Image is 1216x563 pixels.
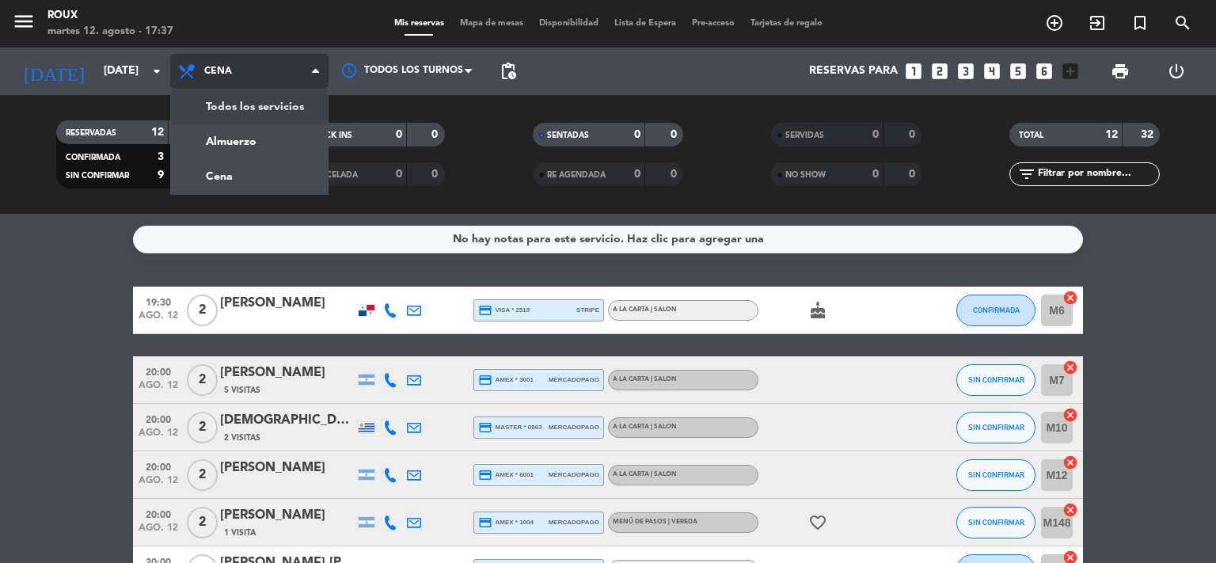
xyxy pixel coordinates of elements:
[220,363,355,383] div: [PERSON_NAME]
[613,424,677,430] span: A la Carta | SALON
[12,10,36,33] i: menu
[478,303,492,318] i: credit_card
[1019,131,1043,139] span: TOTAL
[139,380,178,398] span: ago. 12
[973,306,1020,314] span: CONFIRMADA
[139,409,178,428] span: 20:00
[139,362,178,380] span: 20:00
[431,129,441,140] strong: 0
[613,376,677,382] span: A la Carta | SALON
[613,471,677,477] span: A la Carta | SALON
[478,468,492,482] i: credit_card
[66,129,116,137] span: RESERVADAS
[139,428,178,446] span: ago. 12
[634,129,640,140] strong: 0
[187,507,218,538] span: 2
[549,375,599,385] span: mercadopago
[1062,455,1078,470] i: cancel
[1111,62,1130,81] span: print
[220,458,355,478] div: [PERSON_NAME]
[903,61,924,82] i: looks_one
[158,151,164,162] strong: 3
[478,373,534,387] span: amex * 3001
[478,515,492,530] i: credit_card
[531,19,606,28] span: Disponibilidad
[151,127,164,138] strong: 12
[139,523,178,541] span: ago. 12
[808,513,827,532] i: favorite_border
[956,507,1035,538] button: SIN CONFIRMAR
[1008,61,1028,82] i: looks_5
[1130,13,1149,32] i: turned_in_not
[1045,13,1064,32] i: add_circle_outline
[968,423,1024,432] span: SIN CONFIRMAR
[220,505,355,526] div: [PERSON_NAME]
[982,61,1002,82] i: looks_4
[968,470,1024,479] span: SIN CONFIRMAR
[431,169,441,180] strong: 0
[386,19,452,28] span: Mis reservas
[671,129,680,140] strong: 0
[396,129,402,140] strong: 0
[549,517,599,527] span: mercadopago
[171,124,328,159] a: Almuerzo
[576,305,599,315] span: stripe
[139,310,178,329] span: ago. 12
[1060,61,1081,82] i: add_box
[872,169,879,180] strong: 0
[743,19,830,28] span: Tarjetas de regalo
[1173,13,1192,32] i: search
[66,154,120,162] span: CONFIRMADA
[478,515,534,530] span: amex * 1004
[66,172,129,180] span: SIN CONFIRMAR
[499,62,518,81] span: pending_actions
[808,301,827,320] i: cake
[956,364,1035,396] button: SIN CONFIRMAR
[547,171,606,179] span: RE AGENDADA
[139,292,178,310] span: 19:30
[1167,62,1186,81] i: power_settings_new
[956,412,1035,443] button: SIN CONFIRMAR
[139,475,178,493] span: ago. 12
[613,306,677,313] span: A la Carta | SALON
[452,19,531,28] span: Mapa de mesas
[47,24,173,40] div: martes 12. agosto - 17:37
[478,303,530,318] span: visa * 2519
[968,518,1024,527] span: SIN CONFIRMAR
[1141,129,1157,140] strong: 32
[309,131,352,139] span: CHECK INS
[956,61,976,82] i: looks_3
[785,131,824,139] span: SERVIDAS
[1062,407,1078,423] i: cancel
[1062,290,1078,306] i: cancel
[1148,48,1204,95] div: LOG OUT
[547,131,589,139] span: SENTADAS
[478,420,492,435] i: credit_card
[139,457,178,475] span: 20:00
[453,230,764,249] div: No hay notas para este servicio. Haz clic para agregar una
[139,504,178,523] span: 20:00
[1017,165,1036,184] i: filter_list
[171,159,328,194] a: Cena
[220,410,355,431] div: [DEMOGRAPHIC_DATA][PERSON_NAME]
[968,375,1024,384] span: SIN CONFIRMAR
[220,293,355,314] div: [PERSON_NAME]
[549,422,599,432] span: mercadopago
[872,129,879,140] strong: 0
[478,373,492,387] i: credit_card
[1105,129,1118,140] strong: 12
[478,468,534,482] span: amex * 6001
[684,19,743,28] span: Pre-acceso
[224,432,260,444] span: 2 Visitas
[1088,13,1107,32] i: exit_to_app
[204,66,232,77] span: Cena
[396,169,402,180] strong: 0
[634,169,640,180] strong: 0
[909,129,918,140] strong: 0
[47,8,173,24] div: Roux
[549,470,599,480] span: mercadopago
[187,459,218,491] span: 2
[309,171,358,179] span: CANCELADA
[909,169,918,180] strong: 0
[147,62,166,81] i: arrow_drop_down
